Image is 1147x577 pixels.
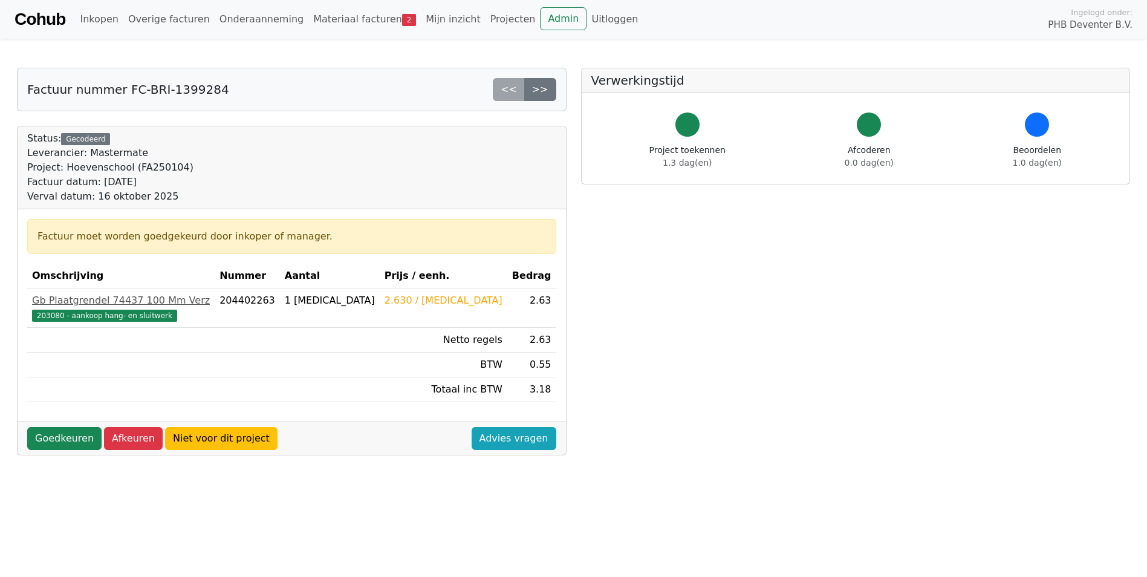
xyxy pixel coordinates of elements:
[663,158,712,168] span: 1.3 dag(en)
[285,293,375,308] div: 1 [MEDICAL_DATA]
[507,328,556,353] td: 2.63
[215,264,280,288] th: Nummer
[1013,158,1062,168] span: 1.0 dag(en)
[27,146,193,160] div: Leverancier: Mastermate
[215,288,280,328] td: 204402263
[308,7,421,31] a: Materiaal facturen2
[507,377,556,402] td: 3.18
[507,264,556,288] th: Bedrag
[845,158,894,168] span: 0.0 dag(en)
[507,353,556,377] td: 0.55
[402,14,416,26] span: 2
[27,131,193,204] div: Status:
[32,310,177,322] span: 203080 - aankoop hang- en sluitwerk
[472,427,556,450] a: Advies vragen
[385,293,502,308] div: 2.630 / [MEDICAL_DATA]
[104,427,163,450] a: Afkeuren
[27,427,102,450] a: Goedkeuren
[1013,144,1062,169] div: Beoordelen
[27,189,193,204] div: Verval datum: 16 oktober 2025
[380,264,507,288] th: Prijs / eenh.
[75,7,123,31] a: Inkopen
[421,7,486,31] a: Mijn inzicht
[380,353,507,377] td: BTW
[540,7,586,30] a: Admin
[61,133,110,145] div: Gecodeerd
[1071,7,1132,18] span: Ingelogd onder:
[280,264,380,288] th: Aantal
[27,175,193,189] div: Factuur datum: [DATE]
[165,427,278,450] a: Niet voor dit project
[27,160,193,175] div: Project: Hoevenschool (FA250104)
[37,229,546,244] div: Factuur moet worden goedgekeurd door inkoper of manager.
[215,7,308,31] a: Onderaanneming
[380,328,507,353] td: Netto regels
[15,5,65,34] a: Cohub
[27,264,215,288] th: Omschrijving
[845,144,894,169] div: Afcoderen
[123,7,215,31] a: Overige facturen
[586,7,643,31] a: Uitloggen
[380,377,507,402] td: Totaal inc BTW
[524,78,556,101] a: >>
[32,293,210,308] div: Gb Plaatgrendel 74437 100 Mm Verz
[1048,18,1132,32] span: PHB Deventer B.V.
[591,73,1120,88] h5: Verwerkingstijd
[649,144,726,169] div: Project toekennen
[507,288,556,328] td: 2.63
[486,7,541,31] a: Projecten
[32,293,210,322] a: Gb Plaatgrendel 74437 100 Mm Verz203080 - aankoop hang- en sluitwerk
[27,82,229,97] h5: Factuur nummer FC-BRI-1399284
